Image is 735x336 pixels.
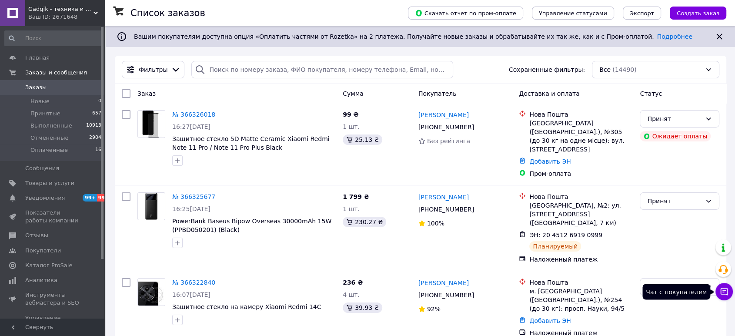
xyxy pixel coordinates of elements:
span: Управление сайтом [25,314,80,330]
div: 39.93 ₴ [343,302,382,313]
div: Пром-оплата [529,169,633,178]
span: Каталог ProSale [25,262,72,269]
div: Нова Пошта [529,278,633,287]
span: Экспорт [630,10,654,17]
a: № 366325677 [172,193,215,200]
img: Фото товару [138,111,165,138]
div: [PHONE_NUMBER] [417,289,476,301]
div: [GEOGRAPHIC_DATA] ([GEOGRAPHIC_DATA].), №305 (до 30 кг на одне місце): вул. [STREET_ADDRESS] [529,119,633,154]
button: Создать заказ [670,7,726,20]
span: Уведомления [25,194,65,202]
span: 99+ [97,194,111,202]
span: Статус [640,90,662,97]
span: ЭН: 20 4512 6919 0999 [529,232,602,239]
div: м. [GEOGRAPHIC_DATA] ([GEOGRAPHIC_DATA].), №254 (до 30 кг): просп. Науки, 94/5 [529,287,633,313]
span: 92% [427,306,441,312]
a: № 366326018 [172,111,215,118]
button: Управление статусами [532,7,614,20]
span: 10913 [86,122,101,130]
div: Принят [647,114,702,124]
input: Поиск [4,30,102,46]
span: Заказы [25,84,47,91]
span: Заказы и сообщения [25,69,87,77]
span: Управление статусами [539,10,607,17]
span: Вашим покупателям доступна опция «Оплатить частями от Rozetka» на 2 платежа. Получайте новые зака... [134,33,692,40]
span: 99+ [83,194,97,202]
span: Отзывы [25,232,48,239]
div: Чат с покупателем [642,284,710,299]
a: Создать заказ [661,9,726,16]
a: [PERSON_NAME] [418,111,469,119]
span: Заказ [137,90,156,97]
div: Ожидает оплаты [640,131,711,141]
input: Поиск по номеру заказа, ФИО покупателя, номеру телефона, Email, номеру накладной [191,61,453,78]
span: 1 шт. [343,205,360,212]
span: Покупатели [25,247,61,255]
span: Принятые [30,110,60,118]
span: Аналитика [25,276,57,284]
div: [GEOGRAPHIC_DATA], №2: ул. [STREET_ADDRESS] ([GEOGRAPHIC_DATA], 7 км) [529,201,633,227]
span: Сообщения [25,165,59,172]
span: Gadgik - техника и аксессуары [28,5,94,13]
div: 25.13 ₴ [343,134,382,145]
span: Фильтры [139,65,167,74]
a: Фото товару [137,278,165,306]
button: Чат с покупателем [715,283,733,300]
span: Оплаченные [30,146,68,154]
span: Выполненные [30,122,72,130]
div: [PHONE_NUMBER] [417,121,476,133]
span: Защитное стекло 5D Matte Ceramic Xiaomi Redmi Note 11 Pro / Note 11 Pro Plus Black [172,135,330,151]
div: [PHONE_NUMBER] [417,203,476,215]
a: Добавить ЭН [529,317,571,324]
a: Добавить ЭН [529,158,571,165]
div: Нова Пошта [529,192,633,201]
span: 1 шт. [343,123,360,130]
span: Показатели работы компании [25,209,80,225]
span: Все [599,65,611,74]
div: Наложенный платеж [529,255,633,264]
span: 99 ₴ [343,111,358,118]
span: 16 [95,146,101,154]
span: 16:27[DATE] [172,123,210,130]
span: 2904 [89,134,101,142]
span: Сумма [343,90,364,97]
h1: Список заказов [130,8,205,18]
div: Принят [647,282,702,292]
div: Нова Пошта [529,110,633,119]
span: Доставка и оплата [519,90,579,97]
a: [PERSON_NAME] [418,193,469,202]
img: Фото товару [138,279,165,306]
span: Без рейтинга [427,138,470,144]
img: Фото товару [145,193,157,220]
span: Новые [30,97,50,105]
a: Подробнее [657,33,692,40]
span: Главная [25,54,50,62]
span: (14490) [612,66,636,73]
span: Покупатель [418,90,457,97]
span: Создать заказ [677,10,719,17]
div: Принят [647,196,702,206]
span: Скачать отчет по пром-оплате [415,9,516,17]
div: Планируемый [529,241,581,252]
div: Ваш ID: 2671648 [28,13,104,21]
a: Защитное стекло на камеру Xiaomi Redmi 14C [172,303,321,310]
span: 100% [427,220,444,227]
span: 1 799 ₴ [343,193,369,200]
button: Экспорт [623,7,661,20]
span: Товары и услуги [25,179,74,187]
span: 4 шт. [343,291,360,298]
button: Скачать отчет по пром-оплате [408,7,523,20]
span: 16:25[DATE] [172,205,210,212]
span: 236 ₴ [343,279,363,286]
span: 16:07[DATE] [172,291,210,298]
div: 230.27 ₴ [343,217,386,227]
span: Инструменты вебмастера и SEO [25,291,80,307]
a: PowerBank Baseus Bipow Overseas 30000mAh 15W (PPBD050201) (Black) [172,218,331,233]
a: Фото товару [137,110,165,138]
span: 657 [92,110,101,118]
a: [PERSON_NAME] [418,279,469,287]
span: Сохраненные фильтры: [509,65,585,74]
span: Отмененные [30,134,68,142]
